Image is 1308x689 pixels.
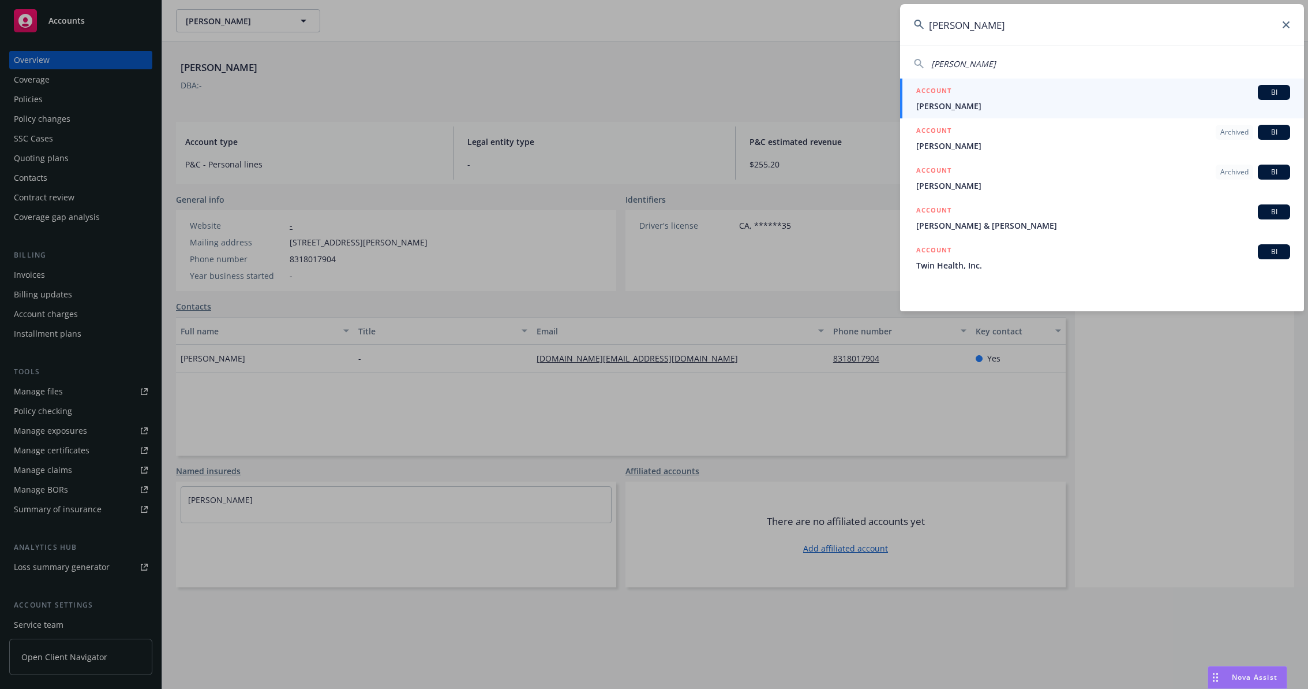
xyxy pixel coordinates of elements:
span: [PERSON_NAME] & [PERSON_NAME] [916,219,1290,232]
span: Twin Health, Inc. [916,259,1290,271]
h5: ACCOUNT [916,85,951,99]
span: [PERSON_NAME] [916,140,1290,152]
input: Search... [900,4,1304,46]
h5: ACCOUNT [916,125,951,139]
div: Drag to move [1208,666,1223,688]
span: BI [1262,207,1285,217]
span: BI [1262,247,1285,257]
span: [PERSON_NAME] [931,58,996,69]
a: ACCOUNTArchivedBI[PERSON_NAME] [900,118,1304,158]
a: ACCOUNTBI[PERSON_NAME] [900,79,1304,118]
span: [PERSON_NAME] [916,100,1290,112]
span: [PERSON_NAME] [916,180,1290,192]
span: Nova Assist [1232,672,1277,682]
span: Archived [1220,167,1249,177]
h5: ACCOUNT [916,244,951,258]
span: BI [1262,127,1285,137]
a: ACCOUNTBITwin Health, Inc. [900,238,1304,278]
button: Nova Assist [1208,666,1287,689]
span: BI [1262,167,1285,177]
a: ACCOUNTBI[PERSON_NAME] & [PERSON_NAME] [900,198,1304,238]
h5: ACCOUNT [916,204,951,218]
h5: ACCOUNT [916,165,951,178]
span: BI [1262,87,1285,98]
a: ACCOUNTArchivedBI[PERSON_NAME] [900,158,1304,198]
span: Archived [1220,127,1249,137]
